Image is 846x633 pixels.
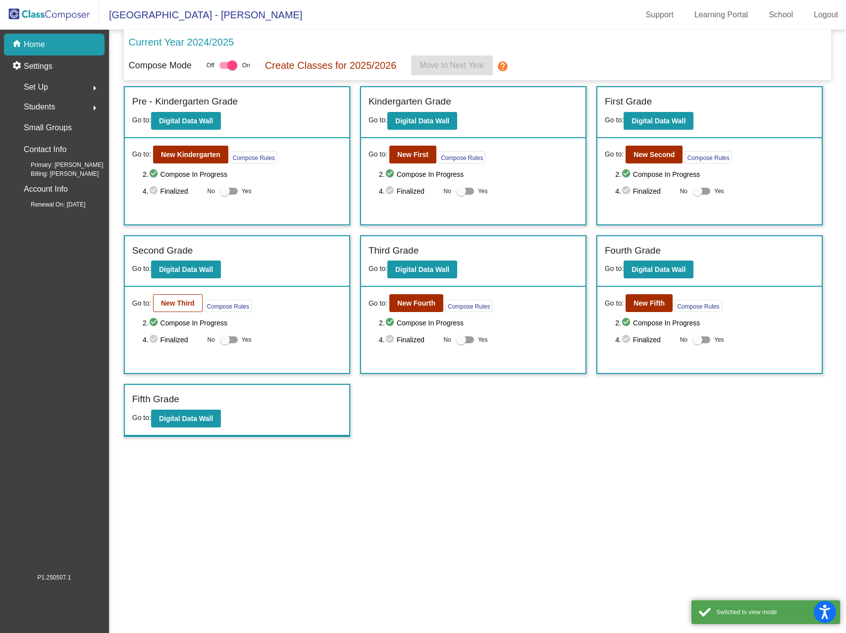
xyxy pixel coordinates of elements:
span: Billing: [PERSON_NAME] [15,169,99,178]
div: Switched to view mode [716,608,833,617]
label: Third Grade [369,244,419,258]
span: Move to Next Year [420,61,485,69]
mat-icon: check_circle [149,317,160,329]
p: Account Info [24,182,68,196]
span: Yes [478,334,488,346]
mat-icon: settings [12,60,24,72]
b: Digital Data Wall [395,265,449,273]
span: 2. Compose In Progress [143,168,342,180]
span: 2. Compose In Progress [379,168,578,180]
span: 4. Finalized [615,185,675,197]
b: New Kindergarten [161,151,220,158]
span: Go to: [605,264,624,272]
mat-icon: check_circle [385,168,397,180]
b: Digital Data Wall [632,265,686,273]
label: Pre - Kindergarten Grade [132,95,238,109]
button: Compose Rules [205,300,252,312]
span: Students [24,100,55,114]
mat-icon: check_circle [621,317,633,329]
span: No [444,335,451,344]
button: Digital Data Wall [387,112,457,130]
b: New Fifth [634,299,665,307]
button: Digital Data Wall [387,261,457,278]
span: Renewal On: [DATE] [15,200,85,209]
span: Go to: [132,264,151,272]
button: Digital Data Wall [151,112,221,130]
b: Digital Data Wall [159,117,213,125]
button: New Kindergarten [153,146,228,163]
b: Digital Data Wall [632,117,686,125]
b: New Second [634,151,675,158]
span: Off [207,61,214,70]
label: Second Grade [132,244,193,258]
mat-icon: home [12,39,24,51]
span: Go to: [132,116,151,124]
p: Home [24,39,45,51]
mat-icon: check_circle [621,334,633,346]
b: Digital Data Wall [159,415,213,422]
span: 4. Finalized [379,185,439,197]
span: No [680,187,687,196]
span: 2. Compose In Progress [615,317,814,329]
button: Compose Rules [230,151,277,163]
span: Yes [478,185,488,197]
p: Create Classes for 2025/2026 [265,58,397,73]
span: 4. Finalized [143,185,203,197]
span: No [207,187,214,196]
button: Digital Data Wall [151,261,221,278]
span: On [242,61,250,70]
button: Digital Data Wall [151,410,221,427]
mat-icon: help [497,60,509,72]
span: Yes [714,334,724,346]
mat-icon: check_circle [149,168,160,180]
span: Go to: [132,298,151,309]
span: Go to: [132,414,151,422]
button: Compose Rules [675,300,722,312]
button: Compose Rules [445,300,492,312]
mat-icon: check_circle [385,334,397,346]
span: Yes [242,334,252,346]
span: Go to: [369,149,387,159]
span: Go to: [132,149,151,159]
span: [GEOGRAPHIC_DATA] - [PERSON_NAME] [99,7,302,23]
label: Kindergarten Grade [369,95,451,109]
button: Move to Next Year [411,55,493,75]
span: Primary: [PERSON_NAME] [15,160,104,169]
mat-icon: check_circle [621,185,633,197]
span: Go to: [605,116,624,124]
button: Digital Data Wall [624,261,693,278]
span: Go to: [369,298,387,309]
b: New Third [161,299,195,307]
span: 2. Compose In Progress [615,168,814,180]
span: No [680,335,687,344]
b: New First [397,151,428,158]
span: Go to: [605,298,624,309]
span: 2. Compose In Progress [379,317,578,329]
span: Go to: [369,264,387,272]
mat-icon: check_circle [149,185,160,197]
label: First Grade [605,95,652,109]
span: Yes [714,185,724,197]
mat-icon: check_circle [385,317,397,329]
mat-icon: arrow_right [89,82,101,94]
mat-icon: check_circle [385,185,397,197]
label: Fourth Grade [605,244,661,258]
b: Digital Data Wall [395,117,449,125]
a: Support [638,7,682,23]
button: New Second [626,146,683,163]
span: 2. Compose In Progress [143,317,342,329]
mat-icon: arrow_right [89,102,101,114]
label: Fifth Grade [132,392,179,407]
button: New First [389,146,436,163]
mat-icon: check_circle [149,334,160,346]
button: New Fifth [626,294,673,312]
span: Set Up [24,80,48,94]
p: Current Year 2024/2025 [129,35,234,50]
p: Small Groups [24,121,72,135]
span: Yes [242,185,252,197]
button: New Fourth [389,294,443,312]
a: Logout [806,7,846,23]
button: Compose Rules [438,151,485,163]
span: No [444,187,451,196]
span: 4. Finalized [615,334,675,346]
